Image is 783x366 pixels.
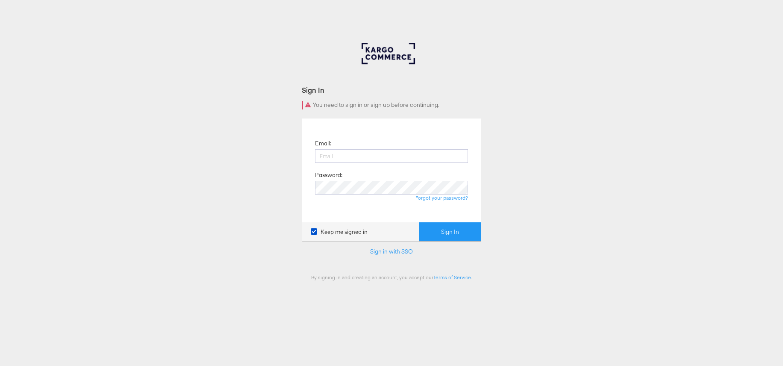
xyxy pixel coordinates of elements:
label: Keep me signed in [311,228,368,236]
button: Sign In [419,222,481,242]
label: Password: [315,171,342,179]
div: You need to sign in or sign up before continuing. [302,101,481,109]
div: By signing in and creating an account, you accept our . [302,274,481,280]
input: Email [315,149,468,163]
label: Email: [315,139,331,148]
a: Forgot your password? [415,195,468,201]
div: Sign In [302,85,481,95]
a: Terms of Service [433,274,471,280]
a: Sign in with SSO [370,248,413,255]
